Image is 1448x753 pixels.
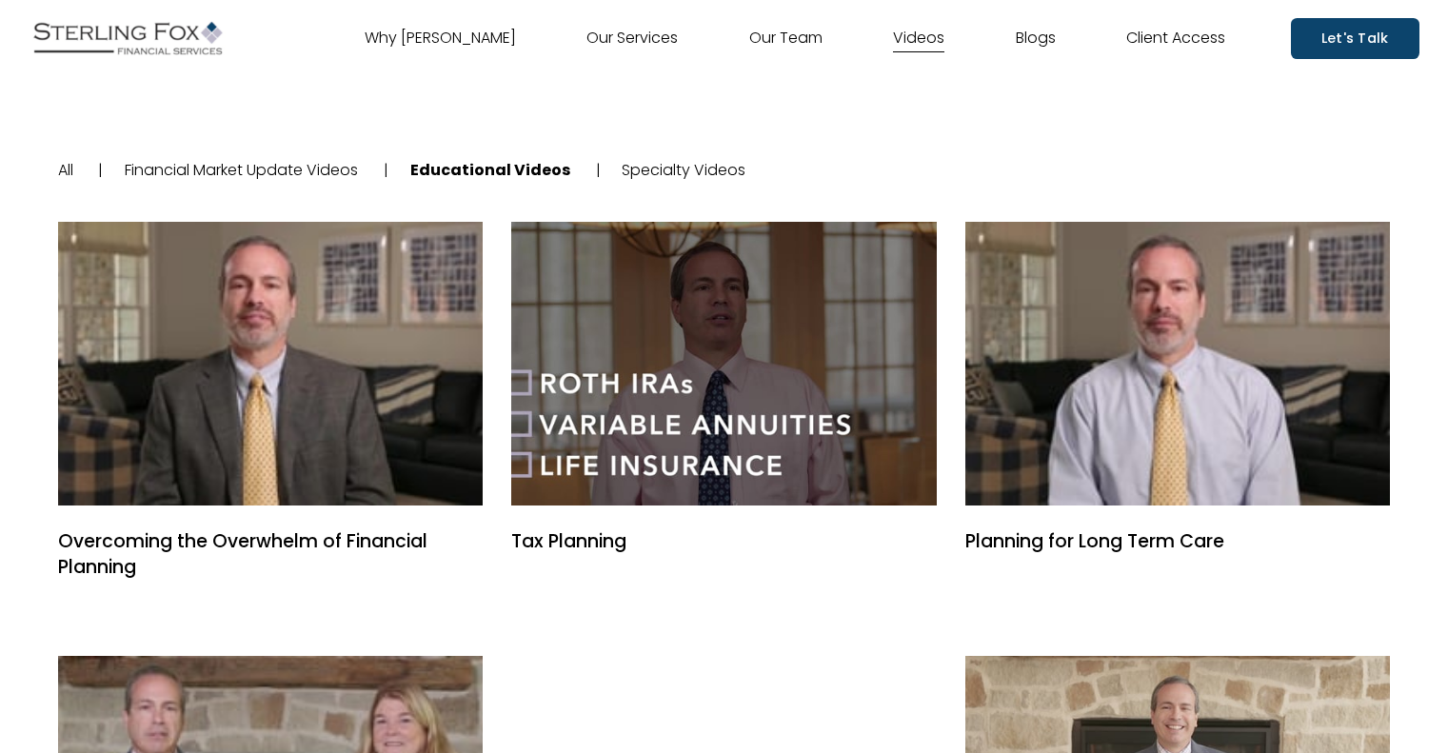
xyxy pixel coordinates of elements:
a: Our Team [749,23,823,53]
a: Overcoming the Overwhelm of Financial Planning [58,529,484,581]
span: | [98,159,103,181]
img: Sterling Fox Financial Services [29,14,227,62]
a: Let's Talk [1291,18,1419,59]
a: Blogs [1016,23,1056,53]
a: Financial Market Update Videos [125,159,358,181]
a: Educational Videos [410,159,570,181]
a: Our Services [586,23,678,53]
nav: categories [58,106,1391,236]
a: Planning for Long Term Care [965,222,1391,505]
a: Client Access [1126,23,1225,53]
a: Specialty Videos [622,159,745,181]
span: | [596,159,601,181]
span: | [384,159,388,181]
a: Planning for Long Term Care [965,529,1391,555]
a: Videos [893,23,944,53]
a: Tax Planning [511,529,937,555]
a: Why [PERSON_NAME] [365,23,516,53]
a: Overcoming the Overwhelm of Financial Planning [58,222,484,505]
a: Tax Planning [511,222,937,505]
a: All [58,159,73,181]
